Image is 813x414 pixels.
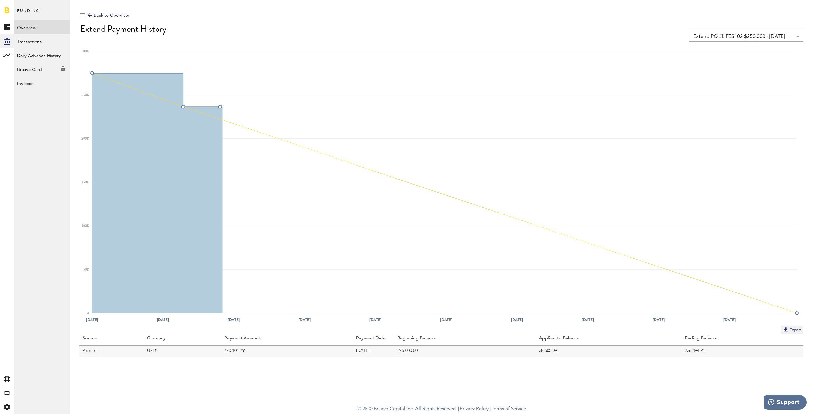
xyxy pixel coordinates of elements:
td: 275,000.00 [394,345,536,357]
text: 300K [81,50,89,53]
span: Funding [17,7,39,20]
th: Ending Balance [682,334,803,345]
text: [DATE] [723,317,736,323]
text: 250K [81,94,89,97]
iframe: Opens a widget where you can find more information [764,395,807,411]
td: 236,494.91 [682,345,803,357]
div: Extend Payment History [80,24,803,34]
text: [DATE] [228,317,240,323]
a: Overview [14,20,70,34]
text: [DATE] [511,317,523,323]
a: Invoices [14,76,70,90]
text: 50K [83,268,89,271]
img: Export [783,326,789,333]
th: Payment Amount [221,334,353,345]
a: Daily Advance History [14,48,70,62]
text: 200K [81,137,89,140]
a: Transactions [14,34,70,48]
text: [DATE] [369,317,381,323]
a: Terms of Service [492,407,526,411]
th: Beginning Balance [394,334,536,345]
div: Braavo Card [14,62,70,74]
text: [DATE] [299,317,311,323]
div: Back to Overview [88,12,129,19]
text: 100K [81,224,89,227]
th: Source [79,334,144,345]
span: 2025 © Braavo Capital Inc. All Rights Reserved. [357,404,457,414]
td: Apple [79,345,144,357]
td: [DATE] [353,345,394,357]
text: [DATE] [582,317,594,323]
td: 770,101.79 [221,345,353,357]
td: 38,505.09 [536,345,682,357]
span: Extend PO #LIFES102 $250,000 - [DATE] [693,31,793,42]
a: Privacy Policy [460,407,489,411]
text: 150K [81,181,89,184]
th: Applied to Balance [536,334,682,345]
text: [DATE] [440,317,452,323]
th: Currency [144,334,221,345]
text: [DATE] [653,317,665,323]
button: Export [781,326,803,334]
td: USD [144,345,221,357]
text: 0 [87,312,89,315]
text: [DATE] [86,317,98,323]
text: [DATE] [157,317,169,323]
th: Payment Date [353,334,394,345]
